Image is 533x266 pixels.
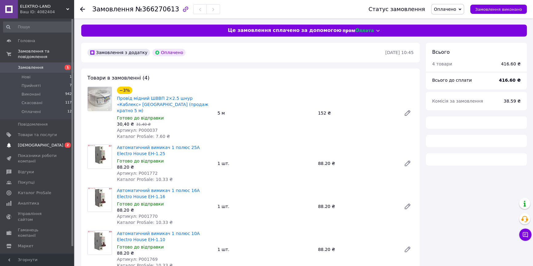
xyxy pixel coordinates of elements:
[65,100,72,106] span: 117
[18,201,39,206] span: Аналітика
[88,145,112,169] img: Автоматичний вимикач 1 полюс 25А Electro House EH-1.25
[18,190,51,196] span: Каталог ProSale
[22,92,41,97] span: Виконані
[18,211,57,222] span: Управління сайтом
[315,202,399,211] div: 88.20 ₴
[117,87,132,94] div: −3%
[18,243,34,249] span: Маркет
[18,38,35,44] span: Головна
[70,74,72,80] span: 1
[152,49,186,56] div: Оплачено
[88,188,112,212] img: Автоматичний вимикач 1 полюс 16А Electro House EH-1.16
[432,61,452,66] span: 4 товари
[315,109,399,117] div: 152 ₴
[18,49,74,60] span: Замовлення та повідомлення
[18,132,57,138] span: Товари та послуги
[117,207,213,213] div: 88.20 ₴
[67,109,72,115] span: 12
[117,164,213,170] div: 88.20 ₴
[22,109,41,115] span: Оплачені
[401,157,414,170] a: Редагувати
[87,49,150,56] div: Замовлення з додатку
[117,188,200,199] a: Автоматичний вимикач 1 полюс 16А Electro House EH-1.16
[475,7,522,12] span: Замовлення виконано
[117,171,158,176] span: Артикул: P001772
[88,231,112,255] img: Автоматичний вимикач 1 полюс 10А Electro House EH-1.10
[88,87,112,111] img: Провід мідний ШВВП 2×2.5 шнур «Каблекс» Одеса (продаж кратно 5 м)
[18,227,57,238] span: Гаманець компанії
[92,6,134,13] span: Замовлення
[22,100,42,106] span: Скасовані
[401,107,414,119] a: Редагувати
[368,6,425,12] div: Статус замовлення
[499,78,521,83] b: 416.60 ₴
[18,169,34,175] span: Відгуки
[70,83,72,88] span: 7
[432,99,483,104] span: Комісія за замовлення
[401,243,414,256] a: Редагувати
[135,6,179,13] span: №366270613
[401,200,414,213] a: Редагувати
[117,96,208,113] a: Провід мідний ШВВП 2×2.5 шнур «Каблекс» [GEOGRAPHIC_DATA] (продаж кратно 5 м)
[117,115,164,120] span: Готово до відправки
[117,257,158,262] span: Артикул: P001769
[434,7,456,12] span: Оплачено
[215,202,316,211] div: 1 шт.
[18,180,34,185] span: Покупці
[80,6,85,12] div: Повернутися назад
[65,143,71,148] span: 2
[117,244,164,249] span: Готово до відправки
[87,75,150,81] span: Товари в замовленні (4)
[65,92,72,97] span: 942
[117,201,164,206] span: Готово до відправки
[20,9,74,15] div: Ваш ID: 4082404
[215,109,316,117] div: 5 м
[22,83,41,88] span: Прийняті
[117,231,200,242] a: Автоматичний вимикач 1 полюс 10А Electro House EH-1.10
[215,245,316,254] div: 1 шт.
[470,5,527,14] button: Замовлення виконано
[385,50,414,55] time: [DATE] 10:45
[18,122,48,127] span: Повідомлення
[65,65,71,70] span: 1
[315,159,399,168] div: 88.20 ₴
[117,250,213,256] div: 88.20 ₴
[117,220,173,225] span: Каталог ProSale: 10.33 ₴
[117,158,164,163] span: Готово до відправки
[501,61,521,67] div: 416.60 ₴
[117,122,134,127] span: 30,40 ₴
[117,128,158,133] span: Артикул: P000037
[20,4,66,9] span: ELEKTRO-LAND
[117,177,173,182] span: Каталог ProSale: 10.33 ₴
[117,214,158,219] span: Артикул: P001770
[18,153,57,164] span: Показники роботи компанії
[432,49,450,55] span: Всього
[18,143,63,148] span: [DEMOGRAPHIC_DATA]
[18,65,43,70] span: Замовлення
[3,22,72,33] input: Пошук
[504,99,521,104] span: 38.59 ₴
[315,245,399,254] div: 88.20 ₴
[432,78,472,83] span: Всього до сплати
[215,159,316,168] div: 1 шт.
[117,145,200,156] a: Автоматичний вимикач 1 полюс 25А Electro House EH-1.25
[22,74,30,80] span: Нові
[519,229,531,241] button: Чат з покупцем
[136,122,150,127] span: 31.40 ₴
[228,27,341,34] span: Це замовлення сплачено за допомогою
[117,134,170,139] span: Каталог ProSale: 7.60 ₴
